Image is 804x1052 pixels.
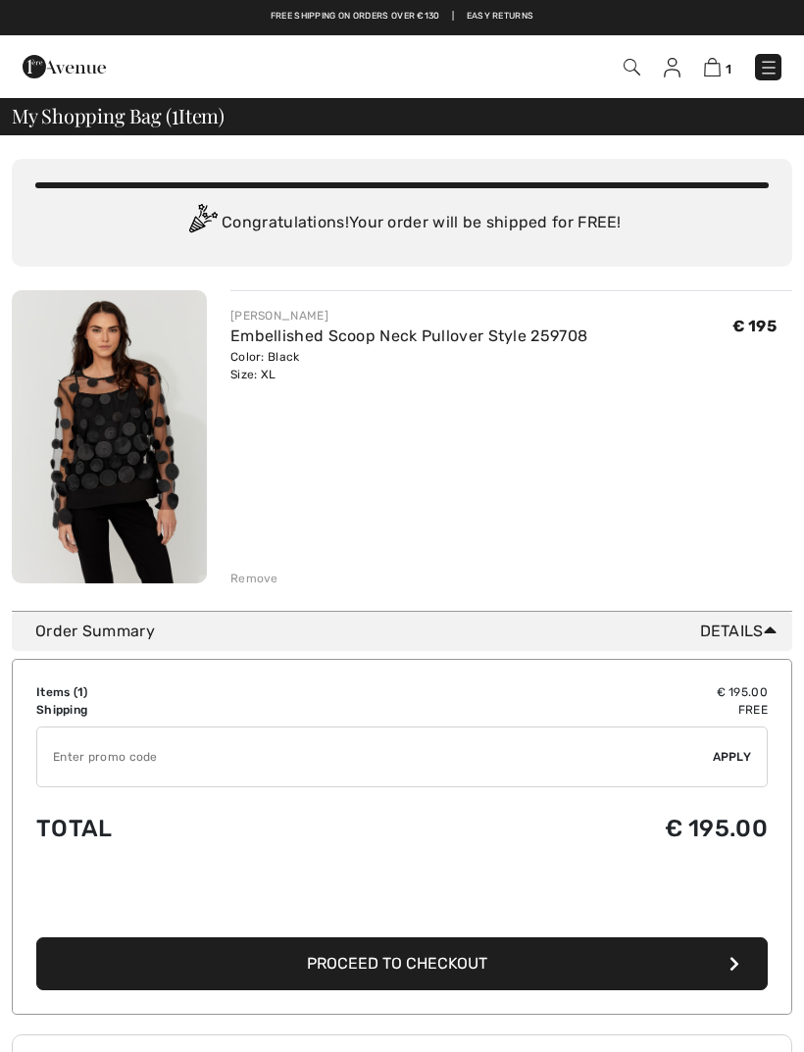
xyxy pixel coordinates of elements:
[346,683,768,701] td: € 195.00
[704,58,721,76] img: Shopping Bag
[713,748,752,766] span: Apply
[307,954,487,973] span: Proceed to Checkout
[732,317,778,335] span: € 195
[230,570,278,587] div: Remove
[452,10,454,24] span: |
[700,620,784,643] span: Details
[726,62,731,76] span: 1
[664,58,680,77] img: My Info
[36,937,768,990] button: Proceed to Checkout
[172,101,178,126] span: 1
[36,795,346,862] td: Total
[12,290,207,583] img: Embellished Scoop Neck Pullover Style 259708
[23,56,106,75] a: 1ère Avenue
[230,348,587,383] div: Color: Black Size: XL
[36,877,768,930] iframe: PayPal
[36,701,346,719] td: Shipping
[346,701,768,719] td: Free
[35,204,769,243] div: Congratulations! Your order will be shipped for FREE!
[36,683,346,701] td: Items ( )
[346,795,768,862] td: € 195.00
[12,106,225,125] span: My Shopping Bag ( Item)
[35,620,784,643] div: Order Summary
[704,55,731,78] a: 1
[230,307,587,325] div: [PERSON_NAME]
[37,727,713,786] input: Promo code
[759,58,779,77] img: Menu
[467,10,534,24] a: Easy Returns
[271,10,440,24] a: Free shipping on orders over €130
[77,685,83,699] span: 1
[182,204,222,243] img: Congratulation2.svg
[23,47,106,86] img: 1ère Avenue
[230,326,587,345] a: Embellished Scoop Neck Pullover Style 259708
[624,59,640,75] img: Search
